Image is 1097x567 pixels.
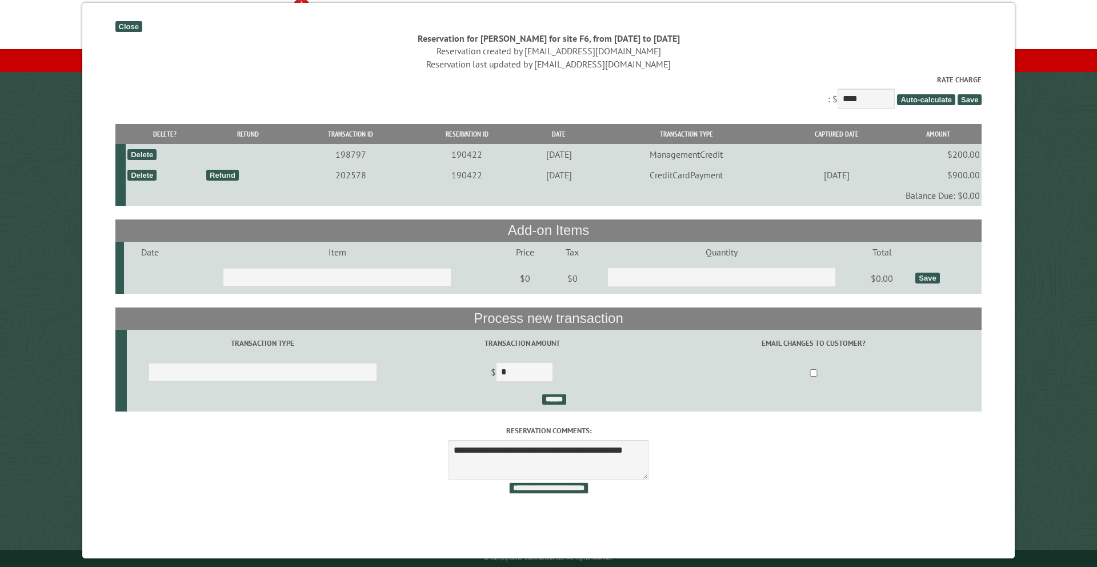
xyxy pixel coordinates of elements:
[552,262,593,294] td: $0
[124,242,176,262] td: Date
[291,144,410,165] td: 198797
[115,58,982,70] div: Reservation last updated by [EMAIL_ADDRESS][DOMAIN_NAME]
[291,165,410,185] td: 202578
[205,124,291,144] th: Refund
[115,45,982,57] div: Reservation created by [EMAIL_ADDRESS][DOMAIN_NAME]
[897,94,955,105] span: Auto-calculate
[115,74,982,85] label: Rate Charge
[552,242,593,262] td: Tax
[895,124,982,144] th: Amount
[129,338,397,349] label: Transaction Type
[779,165,895,185] td: [DATE]
[594,144,779,165] td: ManagementCredit
[126,124,205,144] th: Delete?
[410,124,524,144] th: Reservation ID
[592,242,850,262] td: Quantity
[523,165,594,185] td: [DATE]
[115,219,982,241] th: Add-on Items
[850,262,914,294] td: $0.00
[850,242,914,262] td: Total
[958,94,982,105] span: Save
[401,338,644,349] label: Transaction Amount
[126,185,982,206] td: Balance Due: $0.00
[523,144,594,165] td: [DATE]
[779,124,895,144] th: Captured Date
[895,165,982,185] td: $900.00
[647,338,980,349] label: Email changes to customer?
[915,273,939,283] div: Save
[115,425,982,436] label: Reservation comments:
[410,165,524,185] td: 190422
[594,165,779,185] td: CreditCardPayment
[484,554,613,562] small: © Campground Commander LLC. All rights reserved.
[498,242,552,262] td: Price
[115,74,982,111] div: : $
[127,149,157,160] div: Delete
[594,124,779,144] th: Transaction Type
[115,32,982,45] div: Reservation for [PERSON_NAME] for site F6, from [DATE] to [DATE]
[523,124,594,144] th: Date
[206,170,239,181] div: Refund
[498,262,552,294] td: $0
[291,124,410,144] th: Transaction ID
[115,21,142,32] div: Close
[127,170,157,181] div: Delete
[410,144,524,165] td: 190422
[895,144,982,165] td: $200.00
[399,357,646,389] td: $
[115,308,982,329] th: Process new transaction
[177,242,498,262] td: Item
